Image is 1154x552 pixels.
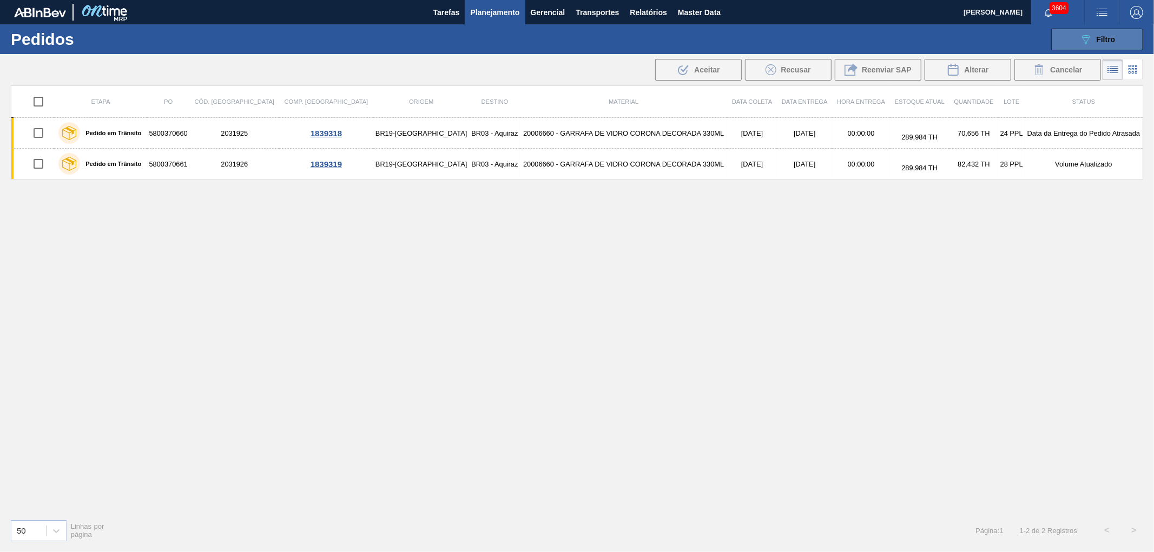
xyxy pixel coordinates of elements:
[777,118,832,149] td: [DATE]
[837,98,885,105] span: Hora Entrega
[11,33,175,45] h1: Pedidos
[1025,118,1143,149] td: Data da Entrega do Pedido Atrasada
[895,98,945,105] span: Estoque atual
[1096,6,1109,19] img: userActions
[694,65,720,74] span: Aceitar
[781,65,810,74] span: Recusar
[195,98,275,105] span: Cód. [GEOGRAPHIC_DATA]
[777,149,832,179] td: [DATE]
[80,130,141,136] label: Pedido em Trânsito
[482,98,509,105] span: Destino
[975,527,1003,535] span: Página : 1
[832,118,889,149] td: 00:00:00
[609,98,638,105] span: Material
[373,118,470,149] td: BR19-[GEOGRAPHIC_DATA]
[433,6,460,19] span: Tarefas
[925,59,1011,81] div: Alterar Pedido
[998,118,1025,149] td: 24 PPL
[998,149,1025,179] td: 28 PPL
[409,98,433,105] span: Origem
[1130,6,1143,19] img: Logout
[281,159,371,169] div: 1839319
[835,59,921,81] div: Reenviar SAP
[1050,65,1082,74] span: Cancelar
[189,149,279,179] td: 2031926
[1093,517,1120,544] button: <
[11,118,1143,149] a: Pedido em Trânsito58003706602031925BR19-[GEOGRAPHIC_DATA]BR03 - Aquiraz20006660 - GARRAFA DE VIDR...
[1025,149,1143,179] td: Volume Atualizado
[14,8,66,17] img: TNhmsLtSVTkK8tSr43FrP2fwEKptu5GPRR3wAAAABJRU5ErkJggg==
[727,118,777,149] td: [DATE]
[727,149,777,179] td: [DATE]
[1014,59,1101,81] button: Cancelar
[285,98,368,105] span: Comp. [GEOGRAPHIC_DATA]
[91,98,110,105] span: Etapa
[732,98,773,105] span: Data coleta
[11,149,1143,179] a: Pedido em Trânsito58003706612031926BR19-[GEOGRAPHIC_DATA]BR03 - Aquiraz20006660 - GARRAFA DE VIDR...
[1031,5,1066,20] button: Notificações
[164,98,173,105] span: PO
[949,149,999,179] td: 82,432 TH
[745,59,832,81] div: Recusar
[832,149,889,179] td: 00:00:00
[1072,98,1095,105] span: Status
[925,59,1011,81] button: Alterar
[531,6,565,19] span: Gerencial
[1014,59,1101,81] div: Cancelar Pedidos em Massa
[964,65,988,74] span: Alterar
[655,59,742,81] div: Aceitar
[1103,59,1123,80] div: Visão em Lista
[1020,527,1077,535] span: 1 - 2 de 2 Registros
[1004,98,1019,105] span: Lote
[520,118,727,149] td: 20006660 - GARRAFA DE VIDRO CORONA DECORADA 330ML
[189,118,279,149] td: 2031925
[954,98,993,105] span: Quantidade
[862,65,912,74] span: Reenviar SAP
[71,522,104,538] span: Linhas por página
[1051,29,1143,50] button: Filtro
[470,149,520,179] td: BR03 - Aquiraz
[576,6,619,19] span: Transportes
[470,6,519,19] span: Planejamento
[630,6,667,19] span: Relatórios
[147,118,189,149] td: 5800370660
[147,149,189,179] td: 5800370661
[949,118,999,149] td: 70,656 TH
[1050,2,1069,14] span: 3604
[520,149,727,179] td: 20006660 - GARRAFA DE VIDRO CORONA DECORADA 330ML
[80,161,141,167] label: Pedido em Trânsito
[373,149,470,179] td: BR19-[GEOGRAPHIC_DATA]
[1120,517,1148,544] button: >
[281,129,371,138] div: 1839318
[782,98,828,105] span: Data Entrega
[1123,59,1143,80] div: Visão em Cards
[470,118,520,149] td: BR03 - Aquiraz
[902,164,938,172] span: 289,984 TH
[1097,35,1116,44] span: Filtro
[17,526,26,535] div: 50
[678,6,721,19] span: Master Data
[902,133,938,141] span: 289,984 TH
